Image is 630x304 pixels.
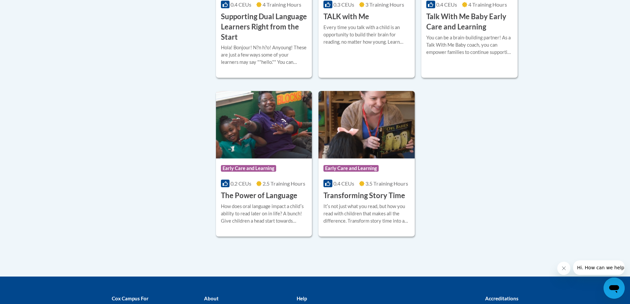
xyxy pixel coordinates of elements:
span: 0.2 CEUs [231,180,251,187]
span: 0.3 CEUs [333,1,354,8]
span: Hi. How can we help? [4,5,54,10]
div: Itʹs not just what you read, but how you read with children that makes all the difference. Transf... [323,203,410,225]
a: Course LogoEarly Care and Learning0.4 CEUs3.5 Training Hours Transforming Story TimeItʹs not just... [318,91,415,237]
span: 4 Training Hours [263,1,301,8]
div: You can be a brain-building partner! As a Talk With Me Baby coach, you can empower families to co... [426,34,513,56]
b: Help [297,295,307,301]
b: Cox Campus For [112,295,148,301]
h3: Supporting Dual Language Learners Right from the Start [221,12,307,42]
h3: Talk With Me Baby Early Care and Learning [426,12,513,32]
img: Course Logo [318,91,415,158]
span: 3 Training Hours [365,1,404,8]
span: 0.4 CEUs [231,1,251,8]
span: 4 Training Hours [468,1,507,8]
span: 0.4 CEUs [436,1,457,8]
b: About [204,295,219,301]
span: 3.5 Training Hours [365,180,408,187]
span: 0.4 CEUs [333,180,354,187]
h3: Transforming Story Time [323,191,405,201]
span: Early Care and Learning [221,165,276,172]
div: Hola! Bonjour! N?n h?o! Anyoung! These are just a few ways some of your learners may say ""hello.... [221,44,307,66]
h3: The Power of Language [221,191,297,201]
iframe: Button to launch messaging window [604,278,625,299]
iframe: Message from company [573,260,625,275]
a: Course LogoEarly Care and Learning0.2 CEUs2.5 Training Hours The Power of LanguageHow does oral l... [216,91,312,237]
div: Every time you talk with a child is an opportunity to build their brain for reading, no matter ho... [323,24,410,46]
div: How does oral language impact a childʹs ability to read later on in life? A bunch! Give children ... [221,203,307,225]
h3: TALK with Me [323,12,369,22]
img: Course Logo [216,91,312,158]
b: Accreditations [485,295,519,301]
span: 2.5 Training Hours [263,180,305,187]
span: Early Care and Learning [323,165,379,172]
iframe: Close message [557,262,570,275]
